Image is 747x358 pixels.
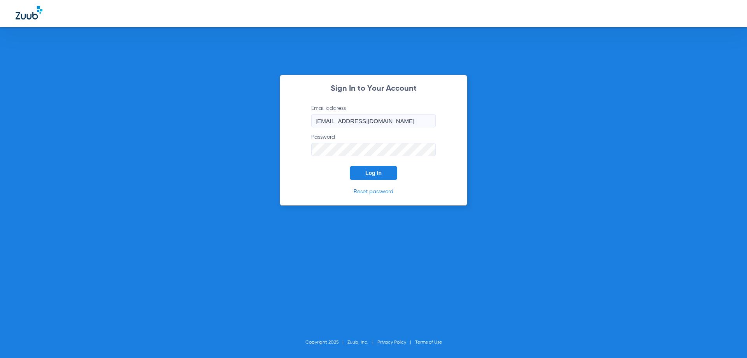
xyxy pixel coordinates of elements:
[311,104,436,127] label: Email address
[305,339,347,346] li: Copyright 2025
[347,339,377,346] li: Zuub, Inc.
[311,114,436,127] input: Email address
[365,170,382,176] span: Log In
[300,85,447,93] h2: Sign In to Your Account
[16,6,42,19] img: Zuub Logo
[311,133,436,156] label: Password
[350,166,397,180] button: Log In
[311,143,436,156] input: Password
[415,340,442,345] a: Terms of Use
[354,189,393,194] a: Reset password
[377,340,406,345] a: Privacy Policy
